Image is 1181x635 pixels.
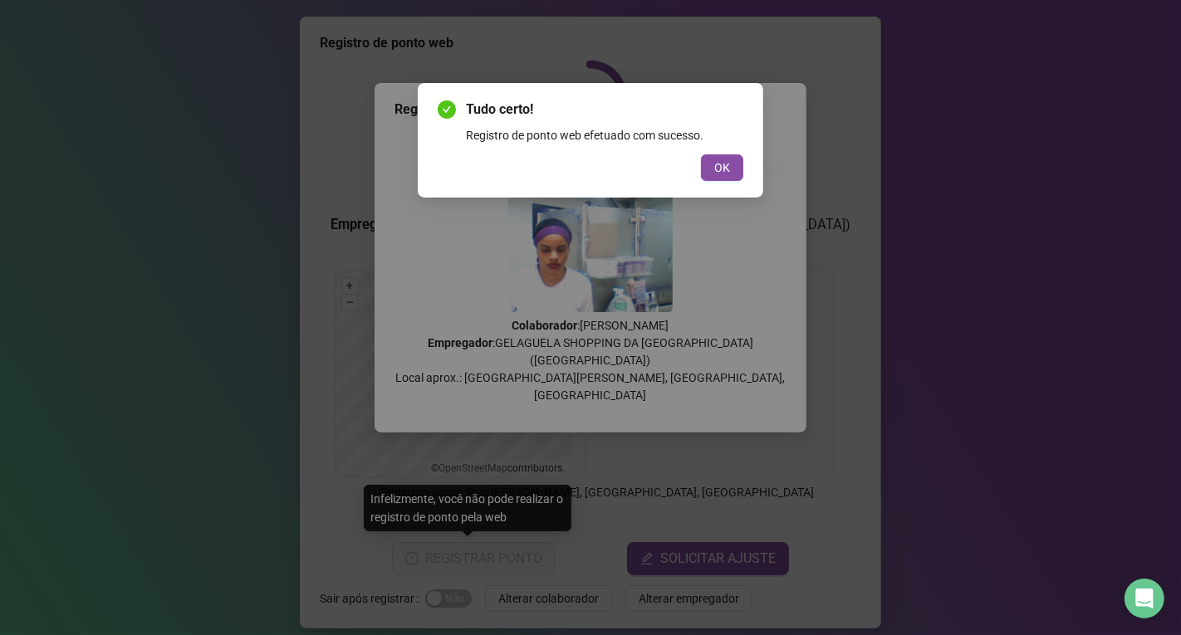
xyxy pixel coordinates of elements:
[438,100,456,119] span: check-circle
[1125,579,1164,618] div: Open Intercom Messenger
[466,100,743,120] span: Tudo certo!
[714,159,730,177] span: OK
[466,126,743,144] div: Registro de ponto web efetuado com sucesso.
[701,154,743,181] button: OK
